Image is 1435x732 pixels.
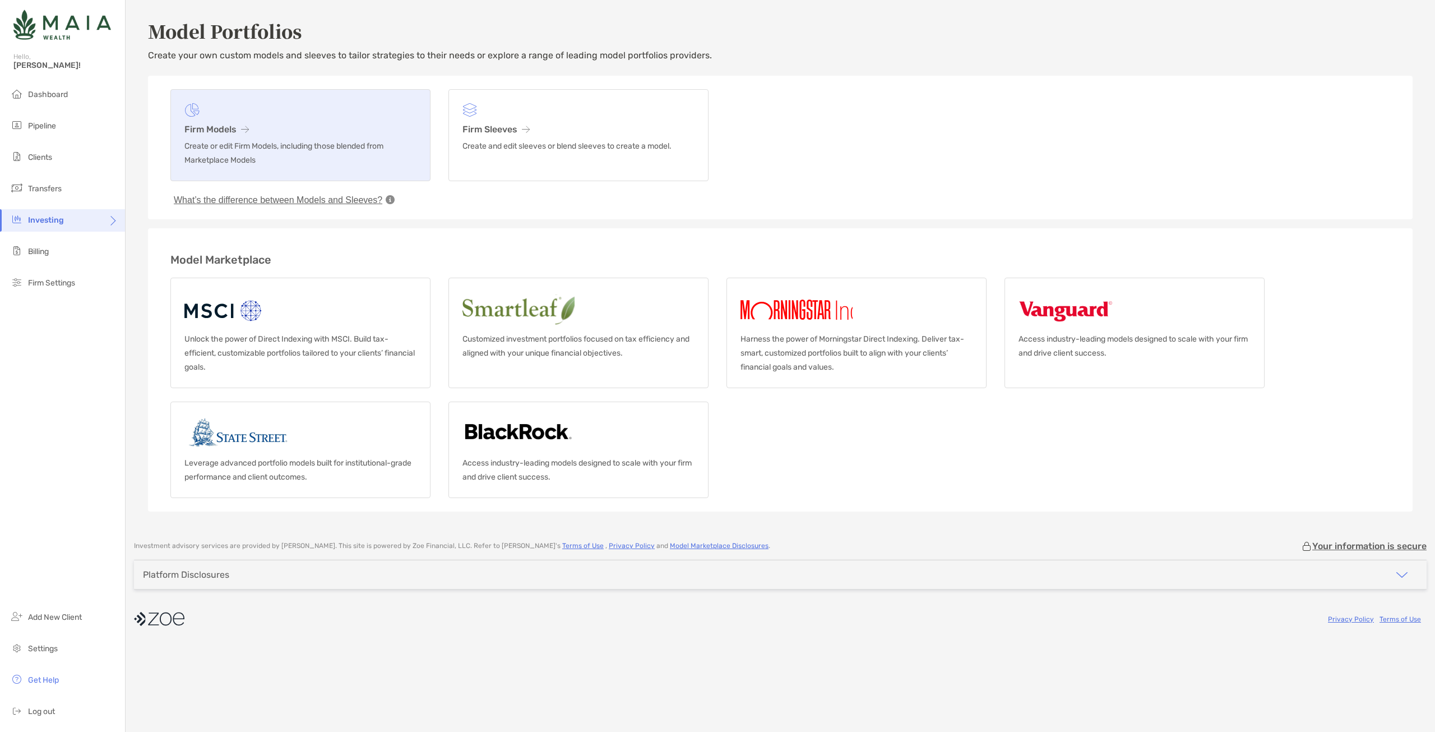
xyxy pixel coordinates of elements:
span: Investing [28,215,64,225]
img: investing icon [10,213,24,226]
p: Create your own custom models and sleeves to tailor strategies to their needs or explore a range ... [148,48,1413,62]
p: Leverage advanced portfolio models built for institutional-grade performance and client outcomes. [184,456,416,484]
p: Your information is secure [1312,541,1427,551]
a: Terms of Use [562,542,604,550]
img: Vanguard [1019,292,1113,328]
div: Platform Disclosures [143,569,229,580]
a: MorningstarHarness the power of Morningstar Direct Indexing. Deliver tax-smart, customized portfo... [726,278,987,388]
p: Investment advisory services are provided by [PERSON_NAME] . This site is powered by Zoe Financia... [134,542,770,550]
p: Create or edit Firm Models, including those blended from Marketplace Models [184,139,416,167]
img: Morningstar [740,292,897,328]
img: dashboard icon [10,87,24,100]
img: Blackrock [462,416,574,452]
img: settings icon [10,641,24,655]
span: Log out [28,707,55,716]
span: Transfers [28,184,62,194]
h3: Model Marketplace [170,253,1390,266]
img: pipeline icon [10,118,24,132]
p: Access industry-leading models designed to scale with your firm and drive client success. [1019,332,1251,360]
p: Customized investment portfolios focused on tax efficiency and aligned with your unique financial... [462,332,695,360]
img: clients icon [10,150,24,163]
img: logout icon [10,704,24,717]
a: BlackrockAccess industry-leading models designed to scale with your firm and drive client success. [448,402,709,498]
a: State streetLeverage advanced portfolio models built for institutional-grade performance and clie... [170,402,430,498]
span: Pipeline [28,121,56,131]
a: VanguardAccess industry-leading models designed to scale with your firm and drive client success. [1004,278,1265,388]
p: Access industry-leading models designed to scale with your firm and drive client success. [462,456,695,484]
img: State street [184,416,292,452]
a: Privacy Policy [1328,615,1374,623]
a: Firm SleevesCreate and edit sleeves or blend sleeves to create a model. [448,89,709,181]
img: icon arrow [1395,568,1409,582]
h2: Model Portfolios [148,18,1413,44]
img: company logo [134,606,184,632]
img: Zoe Logo [13,4,111,45]
h3: Firm Models [184,124,416,135]
img: Smartleaf [462,292,669,328]
a: SmartleafCustomized investment portfolios focused on tax efficiency and aligned with your unique ... [448,278,709,388]
span: [PERSON_NAME]! [13,61,118,70]
span: Get Help [28,675,59,685]
a: MSCIUnlock the power of Direct Indexing with MSCI. Build tax-efficient, customizable portfolios t... [170,278,430,388]
img: MSCI [184,292,263,328]
img: get-help icon [10,673,24,686]
a: Terms of Use [1380,615,1421,623]
p: Harness the power of Morningstar Direct Indexing. Deliver tax-smart, customized portfolios built ... [740,332,973,374]
img: billing icon [10,244,24,257]
span: Settings [28,644,58,653]
a: Privacy Policy [609,542,655,550]
h3: Firm Sleeves [462,124,695,135]
button: What’s the difference between Models and Sleeves? [170,195,386,206]
a: Model Marketplace Disclosures [670,542,769,550]
img: add_new_client icon [10,610,24,623]
span: Add New Client [28,613,82,622]
span: Firm Settings [28,278,75,288]
a: Firm ModelsCreate or edit Firm Models, including those blended from Marketplace Models [170,89,430,181]
img: transfers icon [10,181,24,195]
p: Unlock the power of Direct Indexing with MSCI. Build tax-efficient, customizable portfolios tailo... [184,332,416,374]
span: Clients [28,153,52,162]
img: firm-settings icon [10,275,24,289]
span: Billing [28,247,49,256]
p: Create and edit sleeves or blend sleeves to create a model. [462,139,695,153]
span: Dashboard [28,90,68,99]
